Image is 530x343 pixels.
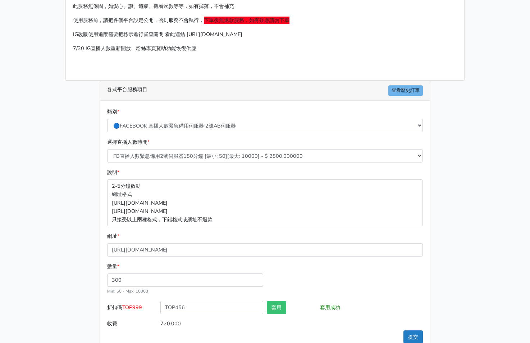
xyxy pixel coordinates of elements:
div: 各式平台服務項目 [100,81,430,101]
small: Min: 50 - Max: 10000 [107,288,148,294]
label: 數量 [107,262,119,271]
p: 7/30 IG直播人數重新開放、粉絲專頁贊助功能恢復供應 [73,44,457,53]
p: 使用服務前，請把各個平台設定公開，否則服務不會執行， [73,16,457,24]
label: 折扣碼 [105,301,159,317]
span: 下單後無退款服務，如有疑慮請勿下單 [204,17,289,24]
p: IG改版使用追蹤需要把標示進行審查關閉 看此連結 [URL][DOMAIN_NAME] [73,30,457,39]
label: 收費 [105,317,159,330]
span: TOP999 [122,304,142,311]
label: 類別 [107,108,119,116]
input: 這邊填入網址 [107,243,423,257]
label: 網址 [107,232,119,240]
button: 套用 [267,301,286,314]
label: 說明 [107,168,119,177]
p: 此服務無保固，如愛心、讚、追蹤、觀看次數等等，如有掉落，不會補充 [73,2,457,10]
a: 查看歷史訂單 [388,85,423,96]
p: 2-5分鐘啟動 網址格式 [URL][DOMAIN_NAME] [URL][DOMAIN_NAME] 只接受以上兩種格式，下錯格式或網址不退款 [107,179,423,226]
label: 選擇直播人數時間 [107,138,150,146]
